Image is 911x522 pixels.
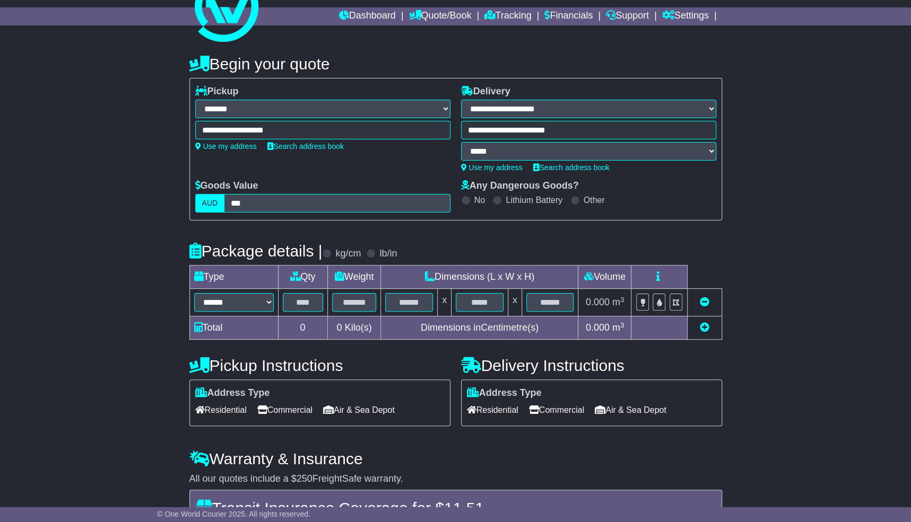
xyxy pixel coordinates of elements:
td: 0 [278,316,327,340]
span: 250 [297,473,313,484]
a: Settings [662,7,709,25]
h4: Delivery Instructions [461,357,722,374]
label: lb/in [379,248,397,260]
span: Air & Sea Depot [595,402,666,418]
a: Use my address [195,142,257,151]
span: Residential [467,402,518,418]
span: Commercial [529,402,584,418]
label: No [474,195,485,205]
td: Type [189,266,278,289]
a: Search address book [267,142,344,151]
a: Dashboard [339,7,396,25]
h4: Begin your quote [189,55,722,73]
label: Address Type [467,387,542,399]
td: Total [189,316,278,340]
label: AUD [195,194,225,213]
div: All our quotes include a $ FreightSafe warranty. [189,473,722,485]
td: Qty [278,266,327,289]
span: Air & Sea Depot [323,402,395,418]
a: Financials [544,7,593,25]
td: x [438,289,452,316]
span: © One World Courier 2025. All rights reserved. [157,510,310,518]
a: Remove this item [700,297,709,307]
td: Volume [578,266,631,289]
h4: Pickup Instructions [189,357,450,374]
span: 0 [336,322,342,333]
td: Weight [327,266,381,289]
td: Dimensions in Centimetre(s) [381,316,578,340]
a: Support [606,7,649,25]
label: kg/cm [335,248,361,260]
a: Tracking [484,7,531,25]
span: 11.51 [444,499,484,517]
td: x [508,289,522,316]
label: Other [584,195,605,205]
label: Address Type [195,387,270,399]
span: Residential [195,402,247,418]
label: Any Dangerous Goods? [461,180,579,192]
h4: Warranty & Insurance [189,450,722,467]
label: Delivery [461,86,510,98]
span: 0.000 [586,297,610,307]
a: Use my address [461,163,523,172]
label: Goods Value [195,180,258,192]
span: Commercial [257,402,313,418]
h4: Transit Insurance Coverage for $ [196,499,715,517]
a: Quote/Book [409,7,471,25]
label: Pickup [195,86,239,98]
sup: 3 [620,296,624,304]
h4: Package details | [189,242,323,260]
sup: 3 [620,321,624,329]
a: Search address book [533,163,610,172]
td: Kilo(s) [327,316,381,340]
span: m [612,297,624,307]
label: Lithium Battery [506,195,562,205]
a: Add new item [700,322,709,333]
td: Dimensions (L x W x H) [381,266,578,289]
span: 0.000 [586,322,610,333]
span: m [612,322,624,333]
